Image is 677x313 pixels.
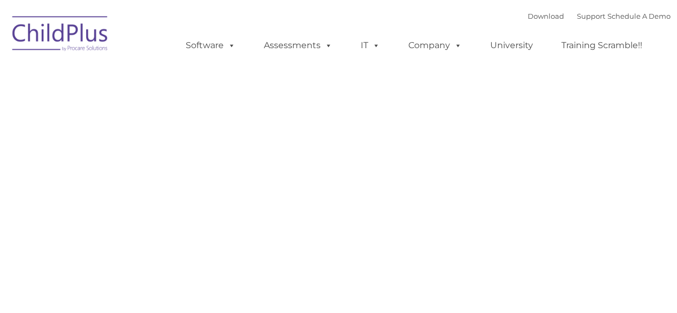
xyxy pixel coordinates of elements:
[528,12,564,20] a: Download
[398,35,473,56] a: Company
[7,9,114,62] img: ChildPlus by Procare Solutions
[175,35,246,56] a: Software
[480,35,544,56] a: University
[577,12,605,20] a: Support
[607,12,671,20] a: Schedule A Demo
[528,12,671,20] font: |
[253,35,343,56] a: Assessments
[551,35,653,56] a: Training Scramble!!
[350,35,391,56] a: IT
